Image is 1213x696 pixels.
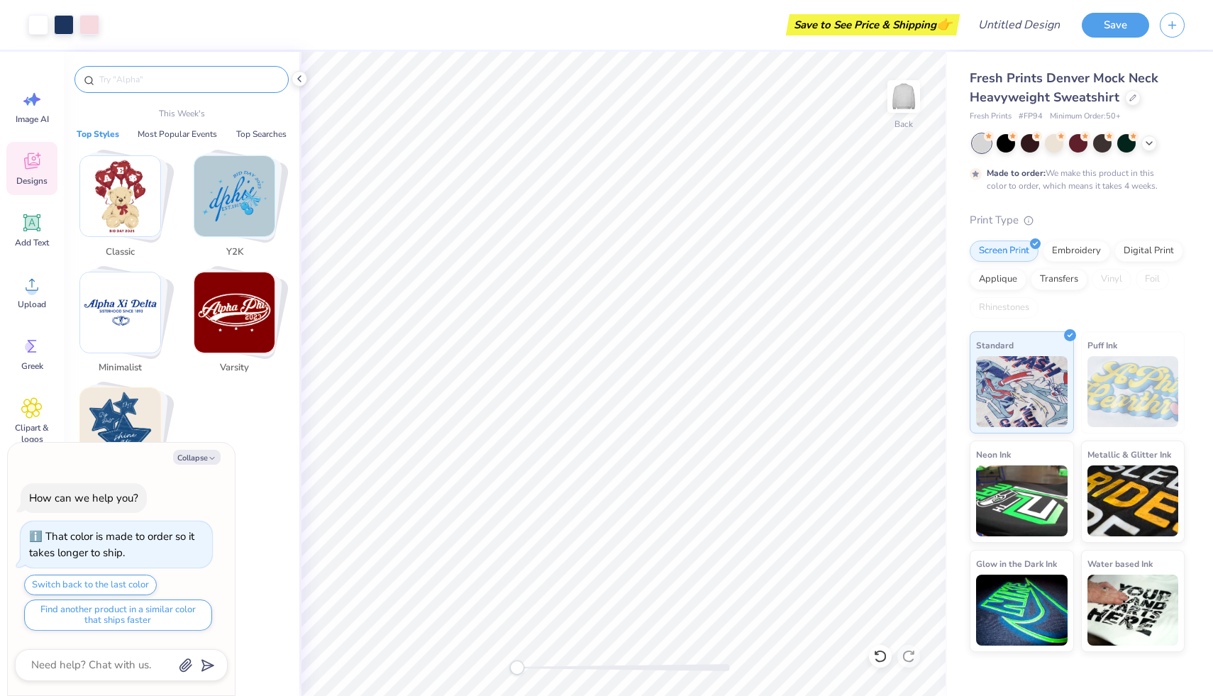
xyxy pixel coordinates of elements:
[970,297,1038,319] div: Rhinestones
[1019,111,1043,123] span: # FP94
[1136,269,1169,290] div: Foil
[890,82,918,111] img: Back
[970,269,1026,290] div: Applique
[1087,447,1171,462] span: Metallic & Glitter Ink
[1031,269,1087,290] div: Transfers
[72,127,123,141] button: Top Styles
[133,127,221,141] button: Most Popular Events
[80,388,160,468] img: 80s & 90s
[970,241,1038,262] div: Screen Print
[1087,338,1117,353] span: Puff Ink
[16,114,49,125] span: Image AI
[21,360,43,372] span: Greek
[976,556,1057,571] span: Glow in the Dark Ink
[976,338,1014,353] span: Standard
[211,245,257,260] span: Y2K
[9,422,55,445] span: Clipart & logos
[71,387,178,497] button: Stack Card Button 80s & 90s
[80,156,160,236] img: Classic
[1043,241,1110,262] div: Embroidery
[71,155,178,265] button: Stack Card Button Classic
[967,11,1071,39] input: Untitled Design
[159,107,205,120] p: This Week's
[232,127,291,141] button: Top Searches
[97,361,143,375] span: Minimalist
[80,272,160,353] img: Minimalist
[510,661,524,675] div: Accessibility label
[976,356,1068,427] img: Standard
[1087,356,1179,427] img: Puff Ink
[194,272,275,353] img: Varsity
[16,175,48,187] span: Designs
[894,118,913,131] div: Back
[185,155,292,265] button: Stack Card Button Y2K
[15,237,49,248] span: Add Text
[29,491,138,505] div: How can we help you?
[194,156,275,236] img: Y2K
[24,600,212,631] button: Find another product in a similar color that ships faster
[970,70,1158,106] span: Fresh Prints Denver Mock Neck Heavyweight Sweatshirt
[1082,13,1149,38] button: Save
[970,212,1185,228] div: Print Type
[970,111,1012,123] span: Fresh Prints
[1050,111,1121,123] span: Minimum Order: 50 +
[1087,556,1153,571] span: Water based Ink
[987,167,1046,179] strong: Made to order:
[71,272,178,381] button: Stack Card Button Minimalist
[173,450,221,465] button: Collapse
[936,16,952,33] span: 👉
[1114,241,1183,262] div: Digital Print
[976,447,1011,462] span: Neon Ink
[976,465,1068,536] img: Neon Ink
[1087,465,1179,536] img: Metallic & Glitter Ink
[97,245,143,260] span: Classic
[185,272,292,381] button: Stack Card Button Varsity
[1092,269,1131,290] div: Vinyl
[1087,575,1179,646] img: Water based Ink
[18,299,46,310] span: Upload
[98,72,279,87] input: Try "Alpha"
[29,529,194,560] div: That color is made to order so it takes longer to ship.
[211,361,257,375] span: Varsity
[987,167,1161,192] div: We make this product in this color to order, which means it takes 4 weeks.
[790,14,956,35] div: Save to See Price & Shipping
[24,575,157,595] button: Switch back to the last color
[976,575,1068,646] img: Glow in the Dark Ink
